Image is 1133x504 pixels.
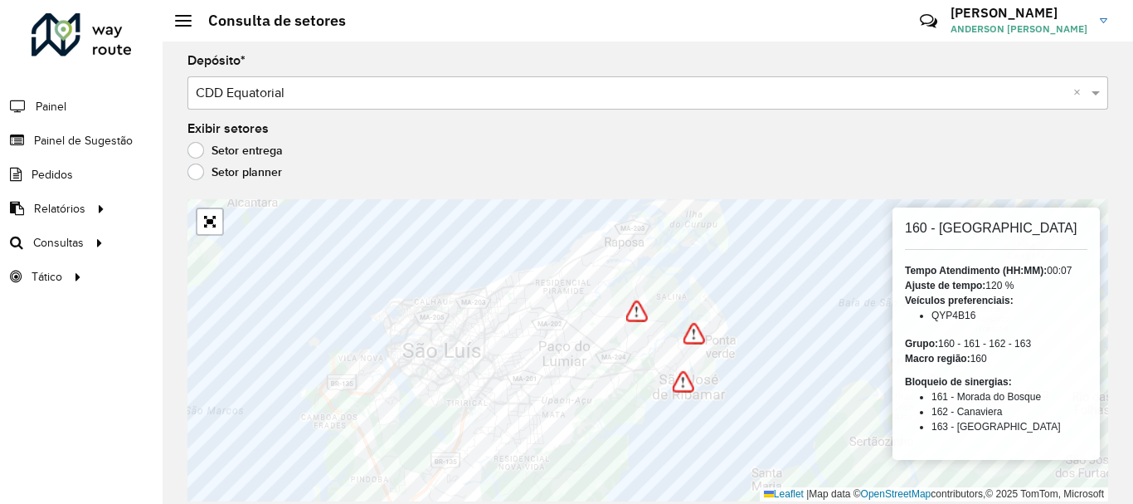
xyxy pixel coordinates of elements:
[806,488,809,500] span: |
[673,371,694,393] img: Bloqueio de sinergias
[931,419,1087,434] li: 163 - [GEOGRAPHIC_DATA]
[905,351,1087,366] div: 160
[764,488,804,500] a: Leaflet
[905,265,1047,276] strong: Tempo Atendimento (HH:MM):
[905,263,1087,278] div: 00:07
[187,51,246,71] label: Depósito
[683,323,705,345] img: Bloqueio de sinergias
[197,209,222,234] a: Abrir mapa em tela cheia
[931,308,1087,323] li: QYP4B16
[931,389,1087,404] li: 161 - Morada do Bosque
[905,220,1087,236] h6: 160 - [GEOGRAPHIC_DATA]
[760,487,1108,502] div: Map data © contributors,© 2025 TomTom, Microsoft
[911,3,946,39] a: Contato Rápido
[34,200,85,218] span: Relatórios
[905,353,970,365] strong: Macro região:
[905,376,1012,388] strong: Bloqueio de sinergias:
[905,336,1087,351] div: 160 - 161 - 162 - 163
[905,280,985,291] strong: Ajuste de tempo:
[1073,83,1087,103] span: Clear all
[626,301,648,322] img: Bloqueio de sinergias
[33,234,84,252] span: Consultas
[32,166,73,183] span: Pedidos
[187,164,282,180] label: Setor planner
[34,132,133,149] span: Painel de Sugestão
[951,5,1087,21] h3: [PERSON_NAME]
[187,142,283,159] label: Setor entrega
[192,12,346,30] h2: Consulta de setores
[32,268,62,286] span: Tático
[36,98,66,115] span: Painel
[951,22,1087,37] span: ANDERSON [PERSON_NAME]
[905,338,938,350] strong: Grupo:
[861,488,931,500] a: OpenStreetMap
[905,295,1014,306] strong: Veículos preferenciais:
[905,278,1087,293] div: 120 %
[931,404,1087,419] li: 162 - Canaviera
[187,119,269,139] label: Exibir setores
